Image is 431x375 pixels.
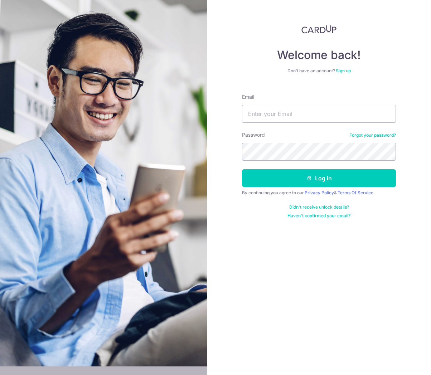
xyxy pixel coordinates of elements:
[336,68,351,73] a: Sign up
[338,190,373,195] a: Terms Of Service
[349,132,396,138] a: Forgot your password?
[305,190,334,195] a: Privacy Policy
[287,213,350,219] a: Haven't confirmed your email?
[242,131,265,138] label: Password
[242,169,396,187] button: Log in
[242,105,396,123] input: Enter your Email
[242,48,396,62] h4: Welcome back!
[289,204,349,210] a: Didn't receive unlock details?
[301,25,336,34] img: CardUp Logo
[242,68,396,74] div: Don’t have an account?
[242,93,254,101] label: Email
[242,190,396,196] div: By continuing you agree to our &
